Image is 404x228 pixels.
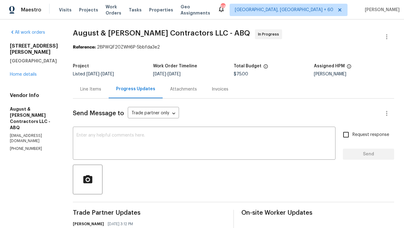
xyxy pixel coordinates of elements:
[235,7,333,13] span: [GEOGRAPHIC_DATA], [GEOGRAPHIC_DATA] + 60
[128,108,179,119] div: Trade partner only
[73,64,89,68] h5: Project
[10,30,45,35] a: All work orders
[59,7,72,13] span: Visits
[73,72,114,76] span: Listed
[181,4,210,16] span: Geo Assignments
[153,64,197,68] h5: Work Order Timeline
[73,29,250,37] span: August & [PERSON_NAME] Contractors LLC - ABQ
[10,72,37,77] a: Home details
[212,86,228,92] div: Invoices
[314,64,345,68] h5: Assigned HPM
[79,7,98,13] span: Projects
[347,64,352,72] span: The hpm assigned to this work order.
[101,72,114,76] span: [DATE]
[362,7,400,13] span: [PERSON_NAME]
[352,132,389,138] span: Request response
[10,106,58,131] h5: August & [PERSON_NAME] Contractors LLC - ABQ
[73,45,96,49] b: Reference:
[10,92,58,99] h4: Vendor Info
[263,64,268,72] span: The total cost of line items that have been proposed by Opendoor. This sum includes line items th...
[153,72,181,76] span: -
[170,86,197,92] div: Attachments
[80,86,101,92] div: Line Items
[153,72,166,76] span: [DATE]
[234,64,261,68] h5: Total Budget
[10,43,58,55] h2: [STREET_ADDRESS][PERSON_NAME]
[168,72,181,76] span: [DATE]
[108,221,133,227] span: [DATE] 3:12 PM
[10,58,58,64] h5: [GEOGRAPHIC_DATA]
[241,210,394,216] span: On-site Worker Updates
[221,4,225,10] div: 689
[86,72,114,76] span: -
[116,86,155,92] div: Progress Updates
[73,221,104,227] h6: [PERSON_NAME]
[10,133,58,144] p: [EMAIL_ADDRESS][DOMAIN_NAME]
[314,72,394,76] div: [PERSON_NAME]
[234,72,248,76] span: $75.00
[73,44,394,50] div: 28PWQF20ZWH6P-5bbfda3e2
[149,7,173,13] span: Properties
[21,7,41,13] span: Maestro
[73,110,124,116] span: Send Message to
[258,31,281,37] span: In Progress
[86,72,99,76] span: [DATE]
[129,8,142,12] span: Tasks
[106,4,121,16] span: Work Orders
[73,210,226,216] span: Trade Partner Updates
[10,146,58,151] p: [PHONE_NUMBER]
